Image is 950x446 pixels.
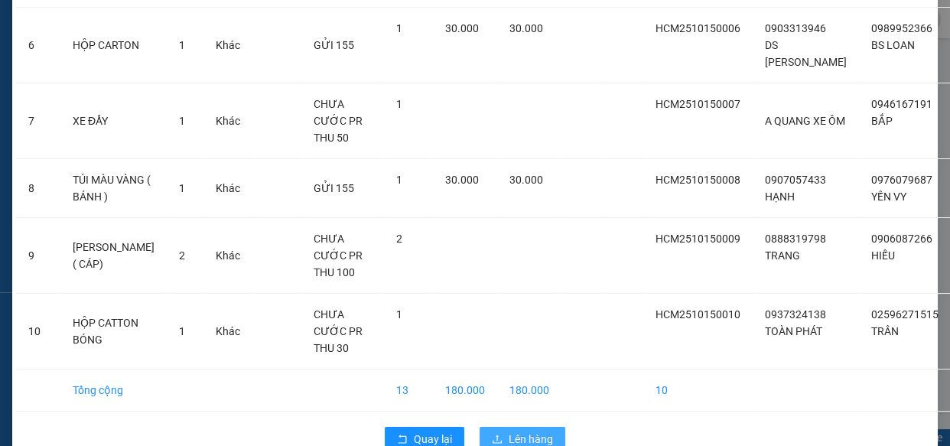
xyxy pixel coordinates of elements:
td: 13 [384,369,433,412]
span: 2 [396,233,402,245]
span: 02596271515 [871,308,939,321]
div: TRÂN [146,50,269,68]
span: TRÂN [871,325,899,337]
td: Khác [203,294,252,369]
td: 8 [16,159,60,218]
td: 6 [16,8,60,83]
span: 1 [179,115,185,127]
td: Tổng cộng [60,369,167,412]
span: HẠNH [765,190,795,203]
div: 0937324138 [13,66,135,87]
span: TOÀN PHÁT [765,325,822,337]
span: Nhận: [146,15,183,31]
span: HCM2510150010 [656,308,740,321]
span: CHƯA CƯỚC PR THU 50 [314,98,363,144]
span: GỬI 155 [314,182,354,194]
span: 1 [179,182,185,194]
span: 2 [179,249,185,262]
span: 0903313946 [765,22,826,34]
td: 10 [643,369,753,412]
span: BS LOAN [871,39,915,51]
span: 30.000 [445,22,479,34]
span: TRANG [765,249,800,262]
span: 30.000 [509,22,543,34]
td: HỘP CATTON BÓNG [60,294,167,369]
td: Khác [203,218,252,294]
span: upload [492,434,503,446]
span: GỬI 155 [314,39,354,51]
span: HCM2510150007 [656,98,740,110]
span: CHƯA CƯỚC PR THU 30 [314,308,363,354]
span: 0937324138 [765,308,826,321]
td: [PERSON_NAME] ( CÁP) [60,218,167,294]
td: 10 [16,294,60,369]
span: CHƯA CƯỚC PR THU 100 [314,233,363,278]
span: CC [144,99,162,115]
span: HCM2510150009 [656,233,740,245]
span: 1 [396,308,402,321]
span: 30.000 [509,174,543,186]
div: TOÀN PHÁT [13,47,135,66]
td: TÚI MÀU VÀNG ( BÁNH ) [60,159,167,218]
td: Khác [203,8,252,83]
span: rollback [397,434,408,446]
td: 9 [16,218,60,294]
span: HCM2510150008 [656,174,740,186]
span: A QUANG XE ÔM [765,115,845,127]
div: [PERSON_NAME] [13,13,135,47]
span: 1 [179,325,185,337]
span: BẮP [871,115,893,127]
span: 1 [396,98,402,110]
span: 1 [179,39,185,51]
td: Khác [203,159,252,218]
div: 02596271515 [146,68,269,90]
td: 180.000 [497,369,561,412]
td: 180.000 [433,369,497,412]
span: DS [PERSON_NAME] [765,39,847,68]
div: VP [PERSON_NAME] [146,13,269,50]
span: 0888319798 [765,233,826,245]
td: XE ĐẨY [60,83,167,159]
td: Khác [203,83,252,159]
td: 7 [16,83,60,159]
span: 1 [396,22,402,34]
span: 0906087266 [871,233,932,245]
span: 0976079687 [871,174,932,186]
span: Gửi: [13,13,37,29]
span: YẾN VY [871,190,906,203]
span: 0907057433 [765,174,826,186]
span: HCM2510150006 [656,22,740,34]
span: 30.000 [445,174,479,186]
span: 0989952366 [871,22,932,34]
span: 0946167191 [871,98,932,110]
span: 1 [396,174,402,186]
span: HIẾU [871,249,895,262]
td: HỘP CARTON [60,8,167,83]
